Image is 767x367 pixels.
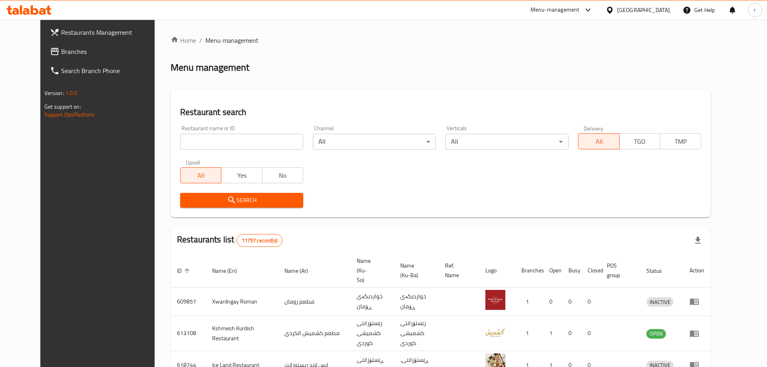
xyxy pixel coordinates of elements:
td: خواردنگەی ڕۆمان [350,288,394,316]
td: 0 [543,288,562,316]
div: Menu [690,329,704,338]
li: / [199,36,202,45]
td: Xwardngay Roman [206,288,278,316]
span: Name (Ar) [284,266,318,276]
td: مطعم رومان [278,288,350,316]
span: Name (Ku-Ba) [400,261,429,280]
button: Yes [221,167,262,183]
span: ID [177,266,192,276]
th: Logo [479,254,515,288]
span: Yes [225,170,259,181]
button: Search [180,193,303,208]
span: TGO [623,136,657,147]
span: Restaurants Management [61,28,162,37]
td: 1 [543,316,562,351]
span: 11757 record(s) [237,237,282,244]
span: Version: [44,88,64,98]
button: TMP [660,133,701,149]
td: 0 [562,288,581,316]
td: رێستۆرانتی کشمیشى كوردى [394,316,439,351]
td: 1 [515,288,543,316]
th: Open [543,254,562,288]
a: Branches [44,42,169,61]
div: Total records count [236,234,282,247]
a: Home [171,36,196,45]
button: All [578,133,619,149]
span: 1.0.0 [65,88,77,98]
a: Search Branch Phone [44,61,169,80]
input: Search for restaurant name or ID.. [180,134,303,150]
span: r [754,6,756,14]
th: Action [683,254,711,288]
div: Menu-management [531,5,580,15]
th: Busy [562,254,581,288]
span: Name (En) [212,266,247,276]
nav: breadcrumb [171,36,711,45]
span: All [184,170,218,181]
td: رێستۆرانتی کشمیشى كوردى [350,316,394,351]
span: POS group [607,261,630,280]
td: 609857 [171,288,206,316]
label: Upsell [186,159,201,165]
h2: Restaurant search [180,106,701,118]
span: INACTIVE [646,298,674,307]
span: Name (Ku-So) [357,256,384,285]
td: خواردنگەی ڕۆمان [394,288,439,316]
h2: Restaurants list [177,234,282,247]
td: مطعم كشميش الكردي [278,316,350,351]
img: Xwardngay Roman [485,290,505,310]
button: All [180,167,221,183]
a: Support.OpsPlatform [44,109,95,120]
div: [GEOGRAPHIC_DATA] [617,6,670,14]
span: OPEN [646,329,666,338]
span: TMP [664,136,698,147]
span: Status [646,266,672,276]
button: No [262,167,303,183]
td: 0 [562,316,581,351]
span: Search [187,195,297,205]
td: Kshmesh Kurdish Restaurant [206,316,278,351]
div: Menu [690,297,704,306]
img: Kshmesh Kurdish Restaurant [485,322,505,342]
span: Get support on: [44,101,81,112]
span: Branches [61,47,162,56]
div: OPEN [646,329,666,339]
td: 0 [581,316,600,351]
th: Closed [581,254,600,288]
button: TGO [619,133,660,149]
a: Restaurants Management [44,23,169,42]
div: All [445,134,568,150]
span: All [582,136,616,147]
span: Ref. Name [445,261,469,280]
td: 1 [515,316,543,351]
h2: Menu management [171,61,249,74]
td: 613108 [171,316,206,351]
span: No [266,170,300,181]
div: All [313,134,436,150]
label: Delivery [584,125,604,131]
div: Export file [688,231,707,250]
span: Menu management [205,36,258,45]
th: Branches [515,254,543,288]
span: Search Branch Phone [61,66,162,75]
td: 0 [581,288,600,316]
